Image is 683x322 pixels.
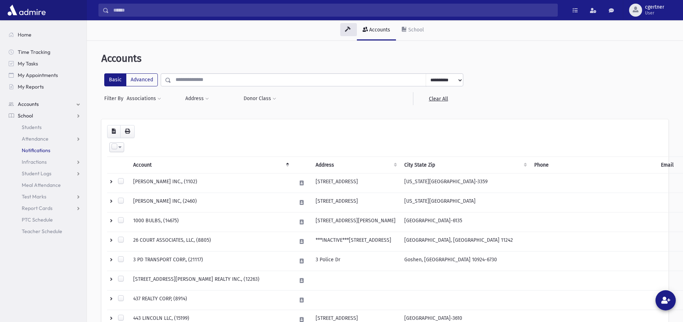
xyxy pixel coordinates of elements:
[400,212,530,232] td: [GEOGRAPHIC_DATA]-6135
[129,271,292,290] td: [STREET_ADDRESS][PERSON_NAME] REALTY INC., (12263)
[3,69,87,81] a: My Appointments
[3,29,87,40] a: Home
[311,232,400,251] td: ***INACTIVE***[STREET_ADDRESS]
[18,101,39,107] span: Accounts
[3,226,87,237] a: Teacher Schedule
[400,193,530,212] td: [US_STATE][GEOGRAPHIC_DATA]
[3,110,87,121] a: School
[407,27,424,33] div: School
[185,92,209,105] button: Address
[6,3,47,17] img: AdmirePro
[126,92,161,105] button: Associations
[129,193,292,212] td: [PERSON_NAME] INC, (2460)
[3,168,87,179] a: Student Logs
[413,92,463,105] a: Clear All
[400,156,530,173] th: City State Zip : activate to sort column ascending
[368,27,390,33] div: Accounts
[400,251,530,271] td: Goshen, [GEOGRAPHIC_DATA] 10924-6730
[530,156,657,173] th: Phone
[645,4,664,10] span: cgertner
[18,49,50,55] span: Time Tracking
[22,159,47,165] span: Infractions
[22,147,50,154] span: Notifications
[101,52,142,64] span: Accounts
[18,31,31,38] span: Home
[120,125,135,138] button: Print
[3,58,87,69] a: My Tasks
[104,73,126,86] label: Basic
[311,212,400,232] td: [STREET_ADDRESS][PERSON_NAME]
[3,98,87,110] a: Accounts
[129,173,292,193] td: [PERSON_NAME] INC., (1102)
[126,73,158,86] label: Advanced
[3,145,87,156] a: Notifications
[18,72,58,78] span: My Appointments
[311,251,400,271] td: 3 Police Dr
[357,20,396,40] a: Accounts
[107,125,121,138] button: CSV
[22,205,52,211] span: Report Cards
[311,156,400,173] th: Address : activate to sort column ascending
[129,156,292,173] th: Account: activate to sort column descending
[311,173,400,193] td: [STREET_ADDRESS]
[3,81,87,93] a: My Reports
[22,124,42,130] span: Students
[3,202,87,214] a: Report Cards
[129,251,292,271] td: 3 PD TRANSPORT CORP., (21117)
[104,95,126,102] span: Filter By
[109,4,557,17] input: Search
[22,193,46,200] span: Test Marks
[3,156,87,168] a: Infractions
[3,133,87,145] a: Attendance
[3,214,87,226] a: PTC Schedule
[3,46,87,58] a: Time Tracking
[129,232,292,251] td: 26 COURT ASSOCIATES, LLC, (8805)
[22,182,61,188] span: Meal Attendance
[3,179,87,191] a: Meal Attendance
[400,173,530,193] td: [US_STATE][GEOGRAPHIC_DATA]-3359
[3,191,87,202] a: Test Marks
[645,10,664,16] span: User
[18,60,38,67] span: My Tasks
[22,216,53,223] span: PTC Schedule
[129,290,292,310] td: 437 REALTY CORP, (8914)
[129,212,292,232] td: 1000 BULBS, (14675)
[400,232,530,251] td: [GEOGRAPHIC_DATA], [GEOGRAPHIC_DATA] 11242
[311,193,400,212] td: [STREET_ADDRESS]
[18,112,33,119] span: School
[22,170,51,177] span: Student Logs
[22,228,62,235] span: Teacher Schedule
[396,20,430,40] a: School
[3,121,87,133] a: Students
[243,92,277,105] button: Donor Class
[18,83,44,90] span: My Reports
[104,73,158,86] div: FilterModes
[22,136,49,142] span: Attendance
